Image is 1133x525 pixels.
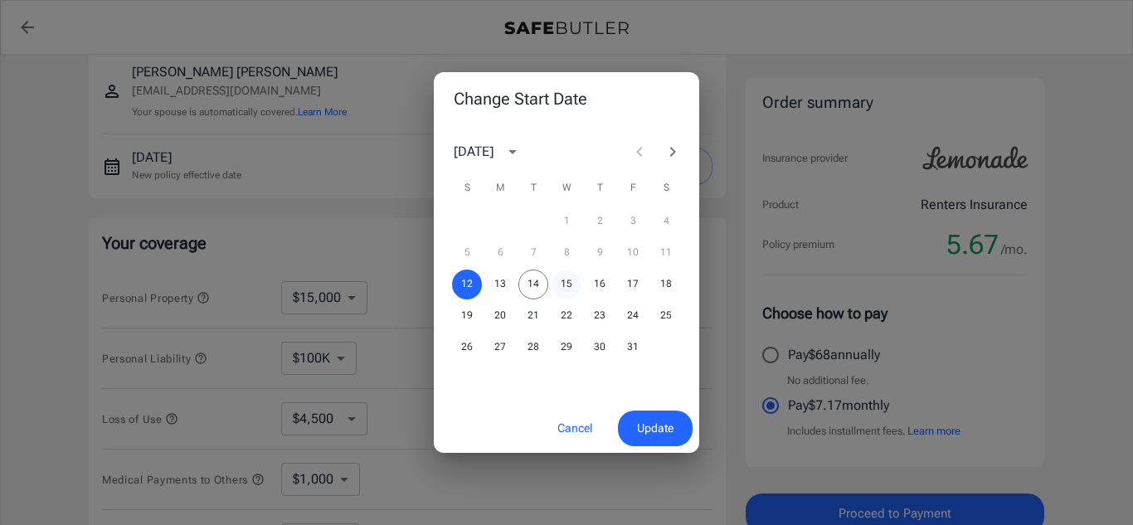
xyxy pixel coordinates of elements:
[651,270,681,299] button: 18
[518,270,548,299] button: 14
[552,172,581,205] span: Wednesday
[454,142,494,162] div: [DATE]
[485,301,515,331] button: 20
[656,135,689,168] button: Next month
[498,138,527,166] button: calendar view is open, switch to year view
[637,418,673,439] span: Update
[485,172,515,205] span: Monday
[552,333,581,362] button: 29
[452,270,482,299] button: 12
[485,333,515,362] button: 27
[618,333,648,362] button: 31
[452,172,482,205] span: Sunday
[618,301,648,331] button: 24
[434,72,699,125] h2: Change Start Date
[452,333,482,362] button: 26
[552,270,581,299] button: 15
[585,172,615,205] span: Thursday
[651,172,681,205] span: Saturday
[618,172,648,205] span: Friday
[651,301,681,331] button: 25
[585,333,615,362] button: 30
[585,301,615,331] button: 23
[518,172,548,205] span: Tuesday
[618,270,648,299] button: 17
[618,411,693,446] button: Update
[485,270,515,299] button: 13
[518,333,548,362] button: 28
[538,411,611,446] button: Cancel
[452,301,482,331] button: 19
[552,301,581,331] button: 22
[518,301,548,331] button: 21
[585,270,615,299] button: 16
